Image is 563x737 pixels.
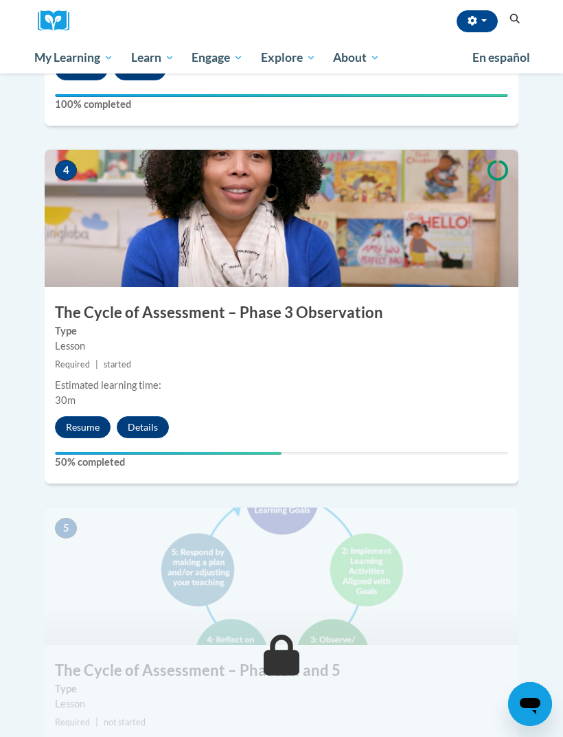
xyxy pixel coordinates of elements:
div: Your progress [55,94,508,97]
span: Explore [261,49,316,66]
a: Engage [183,42,252,73]
label: 50% completed [55,455,508,470]
div: Lesson [55,339,508,354]
img: Course Image [45,150,518,287]
a: Explore [252,42,325,73]
span: Engage [192,49,243,66]
span: 5 [55,518,77,538]
label: Type [55,681,508,696]
label: 100% completed [55,97,508,112]
a: Learn [122,42,183,73]
img: Course Image [45,508,518,645]
button: Resume [55,416,111,438]
button: Search [505,11,525,27]
div: Main menu [24,42,539,73]
a: My Learning [25,42,122,73]
a: Cox Campus [38,10,79,32]
button: Account Settings [457,10,498,32]
span: 30m [55,394,76,406]
span: En español [472,50,530,65]
img: Logo brand [38,10,79,32]
h3: The Cycle of Assessment – Phases 4 and 5 [45,660,518,681]
a: About [325,42,389,73]
span: Learn [131,49,174,66]
span: Required [55,717,90,727]
span: | [95,717,98,727]
span: My Learning [34,49,113,66]
span: | [95,359,98,370]
span: Required [55,359,90,370]
label: Type [55,324,508,339]
button: Details [117,416,169,438]
h3: The Cycle of Assessment – Phase 3 Observation [45,302,518,324]
iframe: Button to launch messaging window, conversation in progress [508,682,552,726]
div: Lesson [55,696,508,712]
span: 4 [55,160,77,181]
span: not started [104,717,146,727]
span: started [104,359,131,370]
a: En español [463,43,539,72]
span: About [333,49,380,66]
div: Your progress [55,452,281,455]
div: Estimated learning time: [55,378,508,393]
